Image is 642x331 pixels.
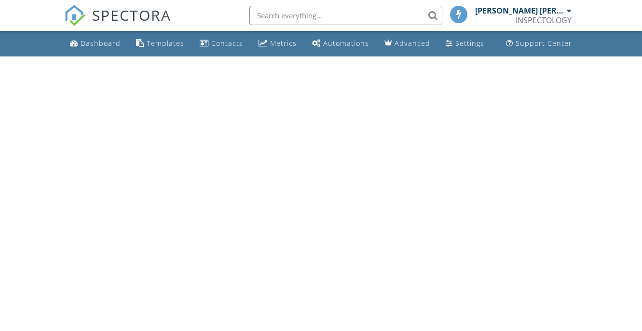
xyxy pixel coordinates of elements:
a: Advanced [381,35,434,53]
div: Contacts [211,39,243,48]
input: Search everything... [249,6,442,25]
a: Metrics [255,35,301,53]
div: [PERSON_NAME] [PERSON_NAME] [475,6,564,15]
div: Dashboard [81,39,121,48]
a: Contacts [196,35,247,53]
div: INSPECTOLOGY [516,15,572,25]
div: Advanced [395,39,430,48]
img: The Best Home Inspection Software - Spectora [64,5,85,26]
a: SPECTORA [64,13,171,33]
a: Automations (Basic) [308,35,373,53]
a: Support Center [502,35,576,53]
div: Support Center [516,39,572,48]
div: Metrics [270,39,297,48]
a: Templates [132,35,188,53]
a: Dashboard [66,35,124,53]
span: SPECTORA [92,5,171,25]
div: Settings [455,39,484,48]
div: Templates [147,39,184,48]
a: Settings [442,35,488,53]
div: Automations [323,39,369,48]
